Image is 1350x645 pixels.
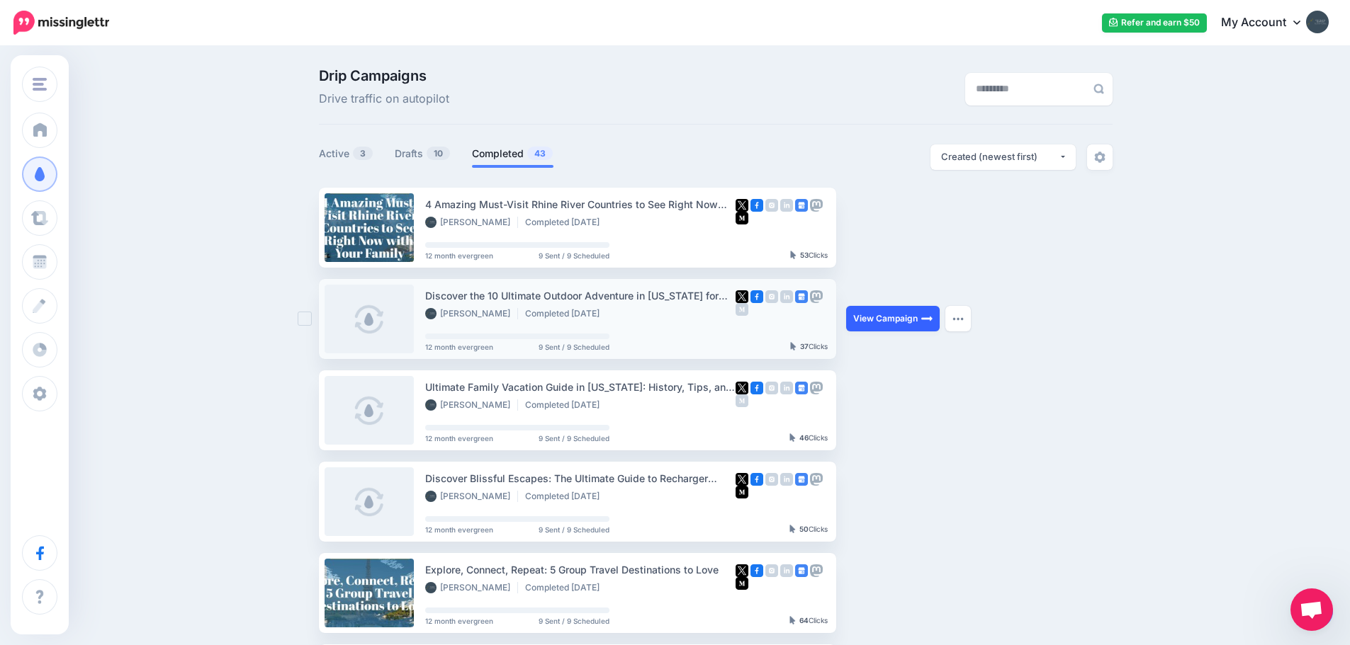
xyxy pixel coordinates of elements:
span: 9 Sent / 9 Scheduled [539,435,609,442]
img: Missinglettr [13,11,109,35]
img: pointer-grey-darker.png [789,616,796,624]
img: pointer-grey-darker.png [790,251,797,259]
b: 46 [799,433,809,442]
img: medium-grey-square.png [736,303,748,316]
button: Created (newest first) [930,144,1076,170]
div: Clicks [790,251,828,260]
img: search-grey-6.png [1093,84,1104,94]
img: mastodon-grey-square.png [810,473,823,486]
img: facebook-square.png [750,382,763,394]
img: pointer-grey-darker.png [790,342,797,350]
b: 53 [800,251,809,259]
img: google_business-square.png [795,564,808,577]
img: twitter-square.png [736,564,748,577]
div: Clicks [789,434,828,443]
img: dots.png [952,316,964,321]
img: pointer-grey-darker.png [789,525,796,533]
img: twitter-square.png [736,382,748,394]
b: 37 [800,342,809,350]
span: 3 [353,147,373,160]
img: mastodon-grey-square.png [810,290,823,303]
a: View Campaign [846,306,940,331]
div: 4 Amazing Must-Visit Rhine River Countries to See Right Now with Your Family [425,196,736,212]
img: mastodon-grey-square.png [810,199,823,212]
img: mastodon-grey-square.png [810,382,823,394]
li: [PERSON_NAME] [425,491,518,502]
img: settings-grey.png [1094,152,1106,163]
span: 9 Sent / 9 Scheduled [539,617,609,624]
li: Completed [DATE] [525,399,607,411]
li: [PERSON_NAME] [425,217,518,228]
img: medium-square.png [736,577,748,590]
a: Refer and earn $50 [1102,13,1207,33]
a: My Account [1207,6,1329,40]
b: 50 [799,525,809,533]
span: 10 [427,147,450,160]
div: Clicks [789,525,828,534]
li: Completed [DATE] [525,582,607,593]
img: google_business-square.png [795,290,808,303]
img: google_business-square.png [795,199,808,212]
img: instagram-grey-square.png [765,290,778,303]
img: google_business-square.png [795,473,808,486]
img: pointer-grey-darker.png [789,433,796,442]
img: facebook-square.png [750,473,763,486]
img: linkedin-grey-square.png [780,564,793,577]
img: facebook-square.png [750,290,763,303]
span: 12 month evergreen [425,252,493,259]
img: google_business-square.png [795,382,808,394]
span: 12 month evergreen [425,343,493,350]
div: Ultimate Family Vacation Guide in [US_STATE]: History, Tips, and Fun [425,379,736,395]
span: 9 Sent / 9 Scheduled [539,252,609,259]
img: twitter-square.png [736,199,748,212]
li: [PERSON_NAME] [425,582,518,593]
span: Drive traffic on autopilot [319,90,449,108]
img: twitter-square.png [736,473,748,486]
div: Clicks [790,343,828,351]
img: mastodon-grey-square.png [810,564,823,577]
div: Created (newest first) [941,150,1059,164]
li: Completed [DATE] [525,217,607,228]
div: Discover Blissful Escapes: The Ultimate Guide to Recharger Destinations [425,470,736,486]
li: [PERSON_NAME] [425,308,518,319]
div: Explore, Connect, Repeat: 5 Group Travel Destinations to Love [425,561,736,578]
img: instagram-grey-square.png [765,199,778,212]
img: linkedin-grey-square.png [780,199,793,212]
img: instagram-grey-square.png [765,473,778,486]
li: [PERSON_NAME] [425,399,518,411]
span: 9 Sent / 9 Scheduled [539,526,609,533]
span: Drip Campaigns [319,69,449,83]
a: Active3 [319,145,373,162]
img: medium-grey-square.png [736,394,748,407]
div: Discover the 10 Ultimate Outdoor Adventure in [US_STATE] for Families [425,287,736,304]
li: Completed [DATE] [525,491,607,502]
img: medium-square.png [736,212,748,224]
img: facebook-square.png [750,199,763,212]
img: facebook-square.png [750,564,763,577]
span: 12 month evergreen [425,617,493,624]
span: 12 month evergreen [425,435,493,442]
img: medium-square.png [736,486,748,498]
img: instagram-grey-square.png [765,382,778,394]
div: Clicks [789,617,828,625]
img: linkedin-grey-square.png [780,473,793,486]
span: 12 month evergreen [425,526,493,533]
img: arrow-long-right-white.png [921,313,933,324]
img: linkedin-grey-square.png [780,290,793,303]
b: 64 [799,616,809,624]
span: 9 Sent / 9 Scheduled [539,343,609,350]
img: menu.png [33,78,47,91]
img: twitter-square.png [736,290,748,303]
a: Drafts10 [395,145,451,162]
img: instagram-grey-square.png [765,564,778,577]
img: linkedin-grey-square.png [780,382,793,394]
div: Open chat [1290,588,1333,631]
li: Completed [DATE] [525,308,607,319]
span: 43 [527,147,553,160]
a: Completed43 [472,145,553,162]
